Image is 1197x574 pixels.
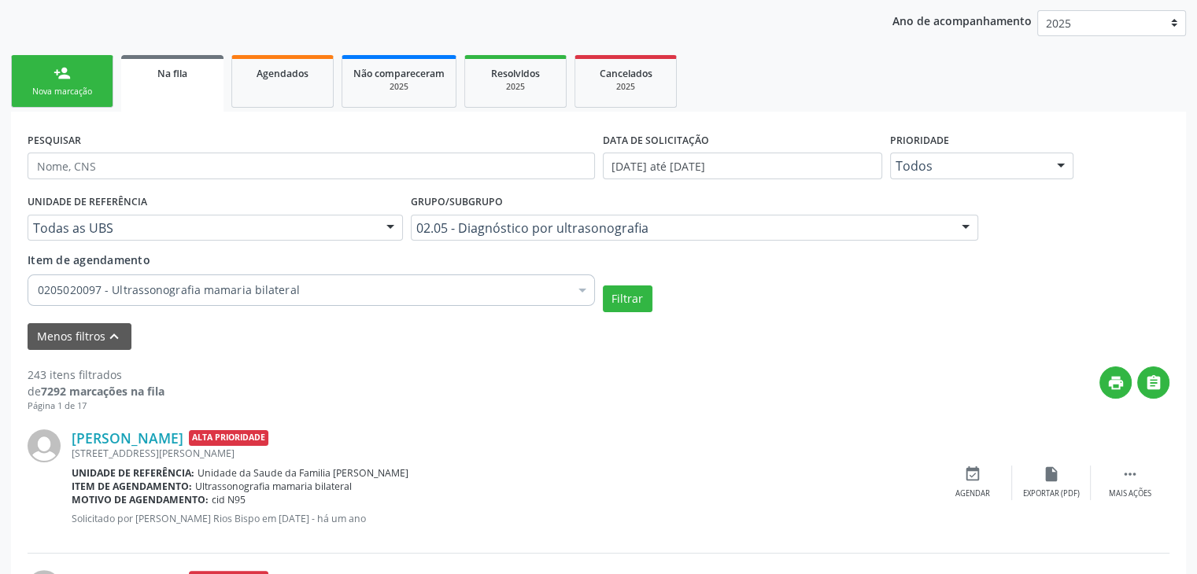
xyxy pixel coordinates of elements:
[72,480,192,493] b: Item de agendamento:
[491,67,540,80] span: Resolvidos
[892,10,1032,30] p: Ano de acompanhamento
[28,429,61,462] img: img
[28,190,147,215] label: UNIDADE DE REFERÊNCIA
[38,282,569,298] span: 0205020097 - Ultrassonografia mamaria bilateral
[1121,465,1139,483] i: 
[72,447,933,460] div: [STREET_ADDRESS][PERSON_NAME]
[603,153,882,179] input: Selecione um intervalo
[189,430,268,447] span: Alta Prioridade
[411,190,503,215] label: Grupo/Subgrupo
[1043,465,1060,483] i: insert_drive_file
[603,128,709,153] label: DATA DE SOLICITAÇÃO
[54,64,71,82] div: person_add
[955,488,990,499] div: Agendar
[105,328,123,345] i: keyboard_arrow_up
[33,220,371,236] span: Todas as UBS
[257,67,308,80] span: Agendados
[890,128,949,153] label: Prioridade
[1099,366,1132,399] button: print
[600,67,652,80] span: Cancelados
[72,429,183,447] a: [PERSON_NAME]
[23,86,102,98] div: Nova marcação
[72,493,209,506] b: Motivo de agendamento:
[28,323,131,351] button: Menos filtroskeyboard_arrow_up
[28,383,164,399] div: de
[1145,374,1162,392] i: 
[896,158,1042,174] span: Todos
[1109,488,1151,499] div: Mais ações
[198,466,408,480] span: Unidade da Saude da Familia [PERSON_NAME]
[28,153,595,179] input: Nome, CNS
[28,366,164,383] div: 243 itens filtrados
[41,384,164,399] strong: 7292 marcações na fila
[1107,374,1125,392] i: print
[1137,366,1169,399] button: 
[72,512,933,525] p: Solicitado por [PERSON_NAME] Rios Bispo em [DATE] - há um ano
[28,252,150,267] span: Item de agendamento
[964,465,981,483] i: event_available
[28,128,81,153] label: PESQUISAR
[353,81,445,93] div: 2025
[157,67,187,80] span: Na fila
[212,493,246,506] span: cid N95
[1023,488,1080,499] div: Exportar (PDF)
[195,480,352,493] span: Ultrassonografia mamaria bilateral
[353,67,445,80] span: Não compareceram
[72,466,194,480] b: Unidade de referência:
[476,81,555,93] div: 2025
[586,81,665,93] div: 2025
[603,285,652,312] button: Filtrar
[416,220,946,236] span: 02.05 - Diagnóstico por ultrasonografia
[28,399,164,413] div: Página 1 de 17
